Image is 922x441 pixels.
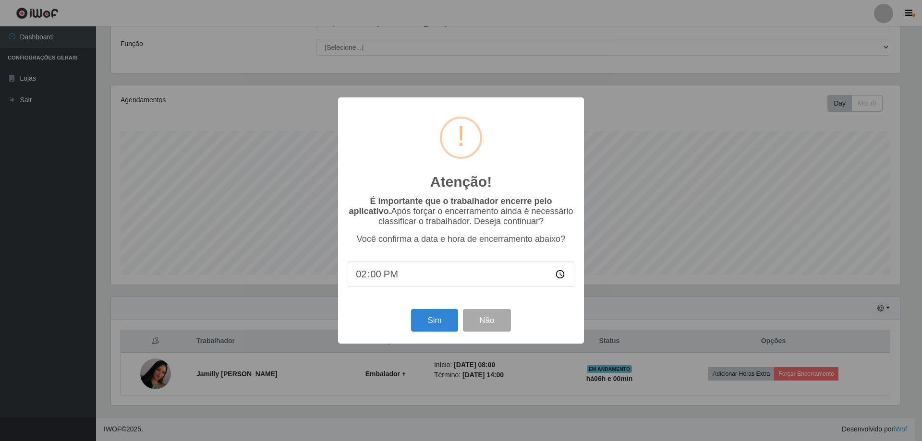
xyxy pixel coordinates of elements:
p: Você confirma a data e hora de encerramento abaixo? [348,234,574,244]
h2: Atenção! [430,173,492,191]
button: Não [463,309,510,332]
b: É importante que o trabalhador encerre pelo aplicativo. [349,196,552,216]
p: Após forçar o encerramento ainda é necessário classificar o trabalhador. Deseja continuar? [348,196,574,226]
button: Sim [411,309,458,332]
